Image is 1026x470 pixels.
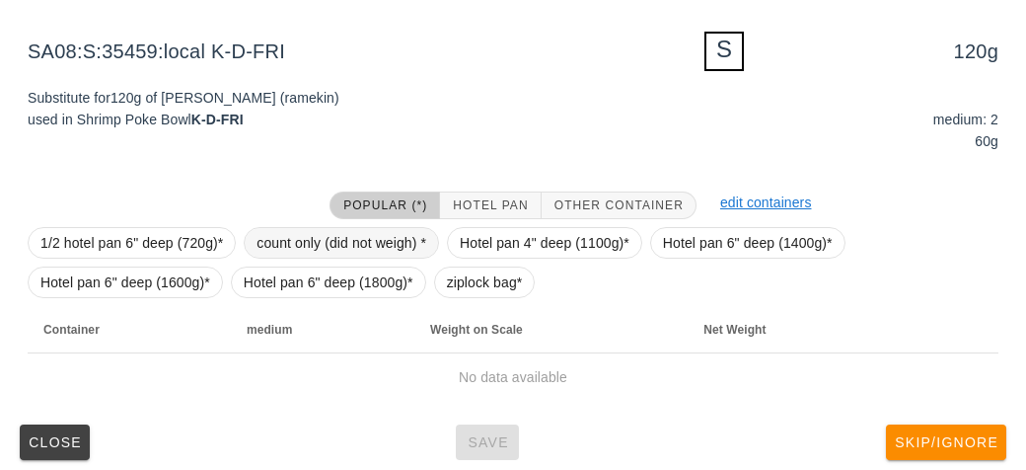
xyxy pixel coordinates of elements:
span: Hotel pan 4" deep (1100g)* [460,228,629,258]
span: Hotel pan 6" deep (1400g)* [663,228,833,258]
span: Substitute for [28,90,110,106]
button: Hotel Pan [440,192,541,219]
th: Not sorted. Activate to sort ascending. [904,306,998,353]
td: No data available [28,353,998,401]
span: count only (did not weigh) * [256,228,426,258]
a: edit containers [720,195,812,210]
div: S [704,32,744,71]
span: Hotel pan 6" deep (1800g)* [244,268,413,297]
th: Container: Not sorted. Activate to sort ascending. [28,306,231,353]
span: Hotel pan 6" deep (1600g)* [40,268,210,297]
div: 120g of [PERSON_NAME] (ramekin) used in Shrimp Poke Bowl [16,75,513,172]
th: medium: Not sorted. Activate to sort ascending. [231,306,414,353]
span: 1/2 hotel pan 6" deep (720g)* [40,228,223,258]
span: Skip/Ignore [894,434,998,450]
span: Close [28,434,82,450]
span: medium [247,323,293,337]
button: Other Container [542,192,696,219]
span: ziplock bag* [447,268,523,297]
th: Net Weight: Not sorted. Activate to sort ascending. [688,306,903,353]
div: medium: 2 60g [762,105,1002,156]
span: Net Weight [703,323,766,337]
span: Other Container [553,198,684,212]
button: Popular (*) [330,192,440,219]
button: Skip/Ignore [886,425,1006,460]
span: Hotel Pan [452,198,528,212]
span: Container [43,323,100,337]
div: SA08:S:35459:local K-D-FRI 120g [12,16,1014,87]
button: Close [20,425,90,460]
span: Popular (*) [342,198,427,212]
span: Weight on Scale [430,323,523,337]
strong: K-D-FRI [191,112,244,127]
th: Weight on Scale: Not sorted. Activate to sort ascending. [414,306,688,353]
